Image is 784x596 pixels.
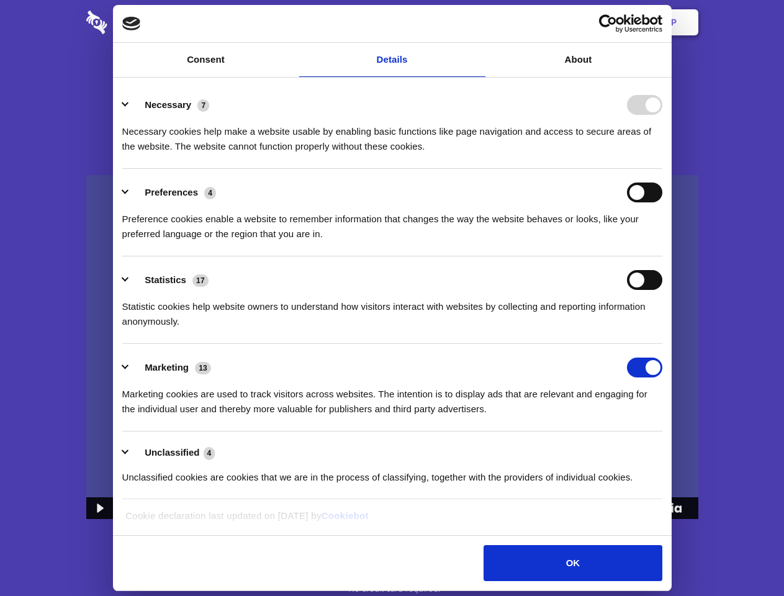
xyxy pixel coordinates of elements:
div: Marketing cookies are used to track visitors across websites. The intention is to display ads tha... [122,377,662,417]
div: Preference cookies enable a website to remember information that changes the way the website beha... [122,202,662,242]
span: 4 [204,447,215,459]
a: About [485,43,672,77]
a: Login [563,3,617,42]
label: Marketing [145,362,189,372]
a: Contact [503,3,561,42]
button: Unclassified (4) [122,445,223,461]
h4: Auto-redaction of sensitive data, encrypted data sharing and self-destructing private chats. Shar... [86,113,698,154]
span: 13 [195,362,211,374]
div: Cookie declaration last updated on [DATE] by [116,508,668,533]
button: Statistics (17) [122,270,217,290]
label: Preferences [145,187,198,197]
button: Play Video [86,497,112,519]
label: Statistics [145,274,186,285]
a: Cookiebot [322,510,369,521]
a: Pricing [364,3,418,42]
h1: Eliminate Slack Data Loss. [86,56,698,101]
img: logo [122,17,141,30]
div: Statistic cookies help website owners to understand how visitors interact with websites by collec... [122,290,662,329]
a: Details [299,43,485,77]
button: Preferences (4) [122,183,224,202]
div: Necessary cookies help make a website usable by enabling basic functions like page navigation and... [122,115,662,154]
iframe: Drift Widget Chat Controller [722,534,769,581]
button: Marketing (13) [122,358,219,377]
a: Consent [113,43,299,77]
button: OK [484,545,662,581]
a: Usercentrics Cookiebot - opens in a new window [554,14,662,33]
span: 17 [192,274,209,287]
img: logo-wordmark-white-trans-d4663122ce5f474addd5e946df7df03e33cb6a1c49d2221995e7729f52c070b2.svg [86,11,192,34]
span: 4 [204,187,216,199]
img: Sharesecret [86,175,698,520]
div: Unclassified cookies are cookies that we are in the process of classifying, together with the pro... [122,461,662,485]
button: Necessary (7) [122,95,217,115]
span: 7 [197,99,209,112]
label: Necessary [145,99,191,110]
